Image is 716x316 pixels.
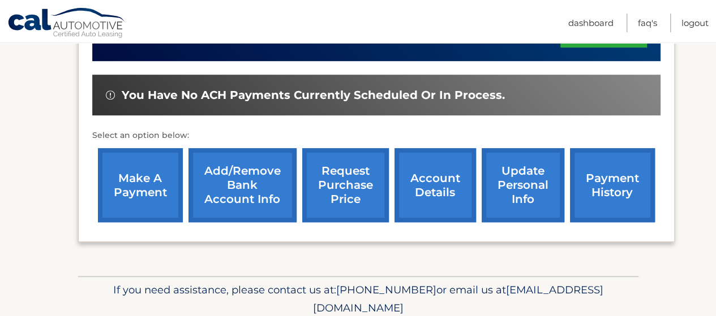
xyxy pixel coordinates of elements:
[122,88,505,102] span: You have no ACH payments currently scheduled or in process.
[98,148,183,222] a: make a payment
[336,283,436,296] span: [PHONE_NUMBER]
[681,14,709,32] a: Logout
[570,148,655,222] a: payment history
[638,14,657,32] a: FAQ's
[92,129,661,142] p: Select an option below:
[395,148,476,222] a: account details
[568,14,614,32] a: Dashboard
[188,148,297,222] a: Add/Remove bank account info
[302,148,389,222] a: request purchase price
[7,7,126,40] a: Cal Automotive
[106,90,115,99] img: alert-white.svg
[313,283,603,314] span: [EMAIL_ADDRESS][DOMAIN_NAME]
[482,148,564,222] a: update personal info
